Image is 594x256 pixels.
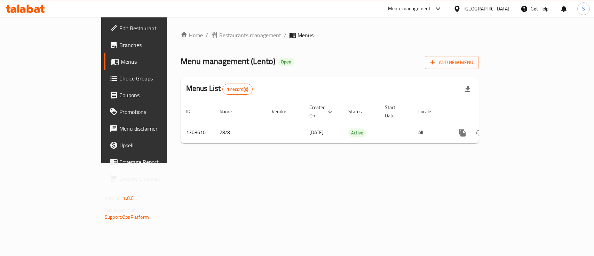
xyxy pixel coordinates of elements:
[454,124,471,141] button: more
[214,122,266,143] td: 28/8
[348,129,366,137] span: Active
[425,56,479,69] button: Add New Menu
[379,122,413,143] td: -
[388,5,431,13] div: Menu-management
[104,20,200,37] a: Edit Restaurant
[119,74,195,83] span: Choice Groups
[309,103,334,120] span: Created On
[186,83,253,95] h2: Menus List
[413,122,449,143] td: All
[181,53,275,69] span: Menu management ( Lento )
[211,31,281,39] a: Restaurants management
[272,107,295,116] span: Vendor
[123,194,134,203] span: 1.0.0
[119,108,195,116] span: Promotions
[186,107,199,116] span: ID
[119,124,195,133] span: Menu disclaimer
[223,86,252,93] span: 1 record(s)
[284,31,286,39] li: /
[219,31,281,39] span: Restaurants management
[348,107,371,116] span: Status
[119,91,195,99] span: Coupons
[471,124,488,141] button: Change Status
[119,174,195,183] span: Grocery Checklist
[206,31,208,39] li: /
[181,101,526,143] table: enhanced table
[119,158,195,166] span: Coverage Report
[309,128,324,137] span: [DATE]
[278,59,294,65] span: Open
[105,205,137,215] span: Get support on:
[105,194,122,203] span: Version:
[104,53,200,70] a: Menus
[582,5,585,13] span: S
[464,5,509,13] div: [GEOGRAPHIC_DATA]
[348,129,366,137] div: Active
[104,87,200,103] a: Coupons
[430,58,473,67] span: Add New Menu
[385,103,404,120] span: Start Date
[119,141,195,149] span: Upsell
[449,101,526,122] th: Actions
[181,31,479,39] nav: breadcrumb
[418,107,440,116] span: Locale
[104,103,200,120] a: Promotions
[105,212,149,222] a: Support.OpsPlatform
[104,37,200,53] a: Branches
[222,84,253,95] div: Total records count
[104,137,200,154] a: Upsell
[104,154,200,170] a: Coverage Report
[298,31,314,39] span: Menus
[119,24,195,32] span: Edit Restaurant
[104,120,200,137] a: Menu disclaimer
[459,81,476,98] div: Export file
[220,107,241,116] span: Name
[104,170,200,187] a: Grocery Checklist
[121,57,195,66] span: Menus
[104,70,200,87] a: Choice Groups
[278,58,294,66] div: Open
[119,41,195,49] span: Branches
